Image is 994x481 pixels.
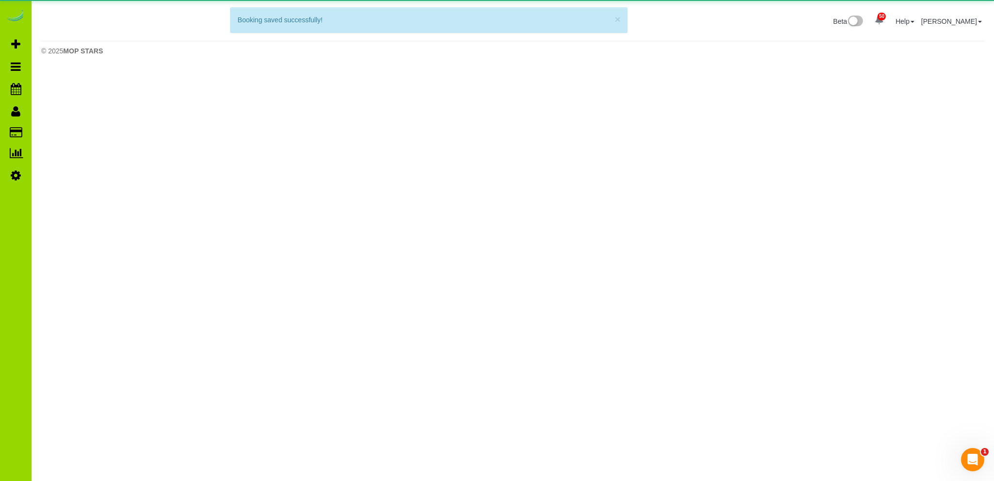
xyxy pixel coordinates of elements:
a: Help [895,17,914,25]
span: 1 [981,448,989,456]
div: © 2025 [41,46,984,56]
strong: MOP STARS [63,47,103,55]
iframe: Intercom live chat [961,448,984,471]
img: Automaid Logo [6,10,25,23]
a: [PERSON_NAME] [921,17,982,25]
button: × [615,14,621,24]
a: 50 [870,10,889,31]
div: Booking saved successfully! [238,15,620,25]
span: 50 [878,13,886,20]
a: Beta [833,17,863,25]
img: New interface [847,16,863,28]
